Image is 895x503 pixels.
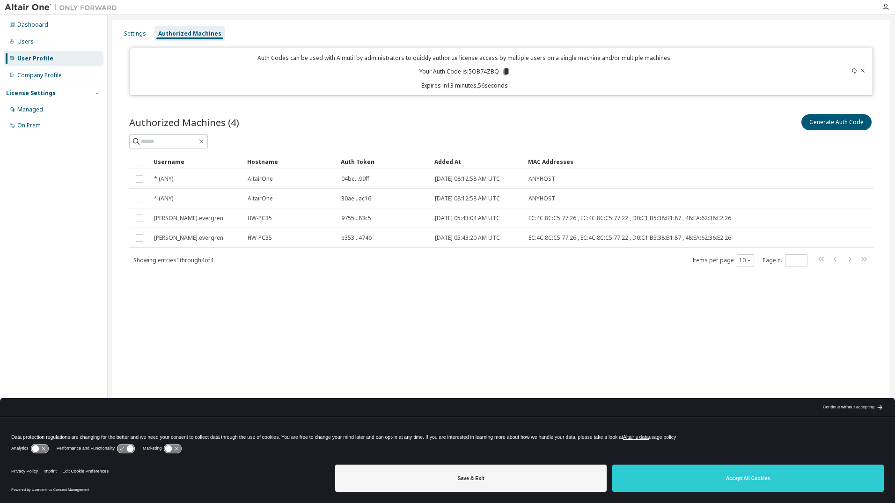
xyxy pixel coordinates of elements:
[528,215,731,222] span: EC:4C:8C:C5:77:26 , EC:4C:8C:C5:77:22 , D0:C1:B5:38:B1:87 , 48:EA:62:36:E2:26
[692,254,754,266] span: Items per page
[17,122,41,129] div: On Prem
[136,54,794,62] p: Auth Codes can be used with Almutil by administrators to quickly authorize license access by mult...
[528,234,731,242] span: EC:4C:8C:C5:77:26 , EC:4C:8C:C5:77:22 , D0:C1:B5:38:B1:87 , 48:EA:62:36:E2:26
[6,89,56,97] div: License Settings
[248,195,273,202] span: AltairOne
[17,21,48,29] div: Dashboard
[341,195,371,202] span: 30ae...ac16
[434,154,521,169] div: Added At
[154,175,173,183] span: * (ANY)
[154,234,223,242] span: [PERSON_NAME].evergren
[5,3,122,12] img: Altair One
[435,195,500,202] span: [DATE] 08:12:58 AM UTC
[133,256,213,264] span: Showing entries 1 through 4 of 4
[341,234,372,242] span: e353...474b
[17,72,62,79] div: Company Profile
[154,195,173,202] span: * (ANY)
[17,55,53,62] div: User Profile
[17,38,34,45] div: Users
[248,215,272,222] span: HW-PC35
[158,30,221,37] div: Authorized Machines
[129,116,239,129] span: Authorized Machines (4)
[248,175,273,183] span: AltairOne
[124,30,146,37] div: Settings
[341,215,371,222] span: 9755...83c5
[341,154,427,169] div: Auth Token
[136,81,794,89] p: Expires in 13 minutes, 56 seconds
[154,215,223,222] span: [PERSON_NAME].evergren
[435,175,500,183] span: [DATE] 08:12:58 AM UTC
[435,234,500,242] span: [DATE] 05:43:20 AM UTC
[739,257,752,264] button: 10
[154,154,240,169] div: Username
[528,154,775,169] div: MAC Addresses
[17,106,43,113] div: Managed
[763,254,807,266] span: Page n.
[248,234,272,242] span: HW-PC35
[247,154,333,169] div: Hostname
[435,215,500,222] span: [DATE] 05:43:04 AM UTC
[528,175,555,183] span: ANYHOST
[528,195,555,202] span: ANYHOST
[341,175,369,183] span: 04be...99ff
[801,114,872,130] button: Generate Auth Code
[419,67,510,76] p: Your Auth Code is: 5OB74ZBQ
